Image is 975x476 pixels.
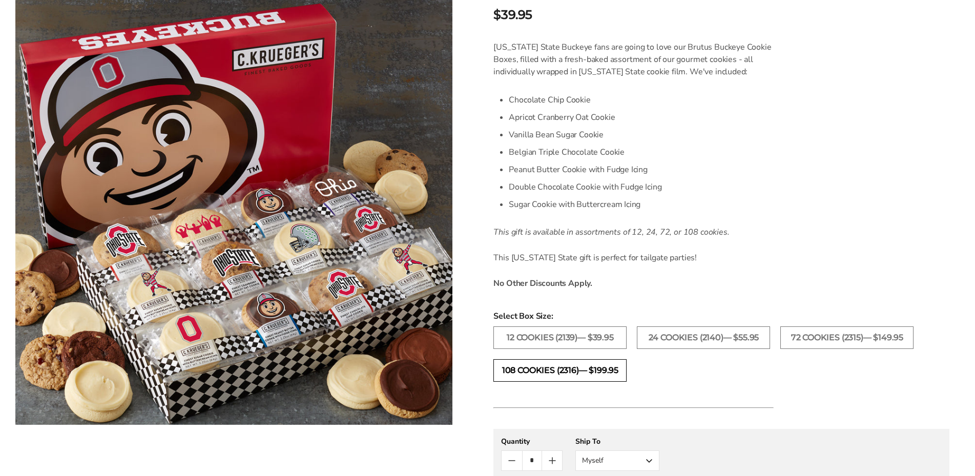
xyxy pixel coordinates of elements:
[575,437,659,446] div: Ship To
[509,196,774,213] li: Sugar Cookie with Buttercream Icing
[493,359,627,382] label: 108 Cookies (2316)— $199.95
[493,41,774,78] p: [US_STATE] State Buckeye fans are going to love our Brutus Buckeye Cookie Boxes, filled with a fr...
[509,161,774,178] li: Peanut Butter Cookie with Fudge Icing
[493,278,592,289] strong: No Other Discounts Apply.
[509,126,774,143] li: Vanilla Bean Sugar Cookie
[509,109,774,126] li: Apricot Cranberry Oat Cookie
[493,6,532,24] span: $39.95
[502,451,522,470] button: Count minus
[493,310,949,322] span: Select Box Size:
[780,326,914,349] label: 72 Cookies (2315)— $149.95
[575,450,659,471] button: Myself
[493,252,774,264] p: This [US_STATE] State gift is perfect for tailgate parties!
[493,326,627,349] label: 12 Cookies (2139)— $39.95
[509,143,774,161] li: Belgian Triple Chocolate Cookie
[637,326,770,349] label: 24 Cookies (2140)— $55.95
[501,437,563,446] div: Quantity
[493,226,729,238] em: This gift is available in assortments of 12, 24, 72, or 108 cookies.
[509,178,774,196] li: Double Chocolate Cookie with Fudge Icing
[542,451,562,470] button: Count plus
[509,91,774,109] li: Chocolate Chip Cookie
[522,451,542,470] input: Quantity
